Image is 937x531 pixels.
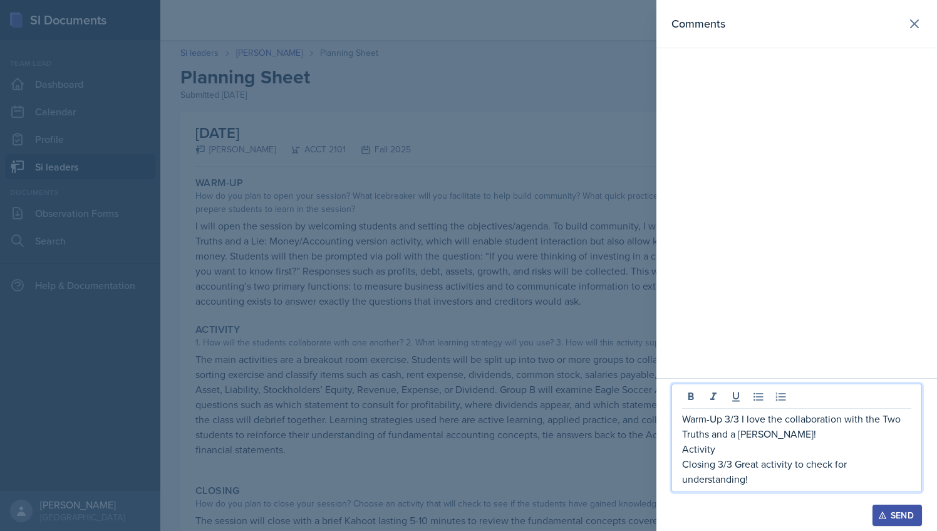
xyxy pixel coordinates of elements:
p: Activity [682,441,911,456]
button: Send [872,505,922,526]
div: Send [881,510,914,520]
p: Closing 3/3 Great activity to check for understanding! [682,456,911,486]
p: Warm-Up 3/3 I love the collaboration with the Two Truths and a [PERSON_NAME]! [682,411,911,441]
h2: Comments [671,15,725,33]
